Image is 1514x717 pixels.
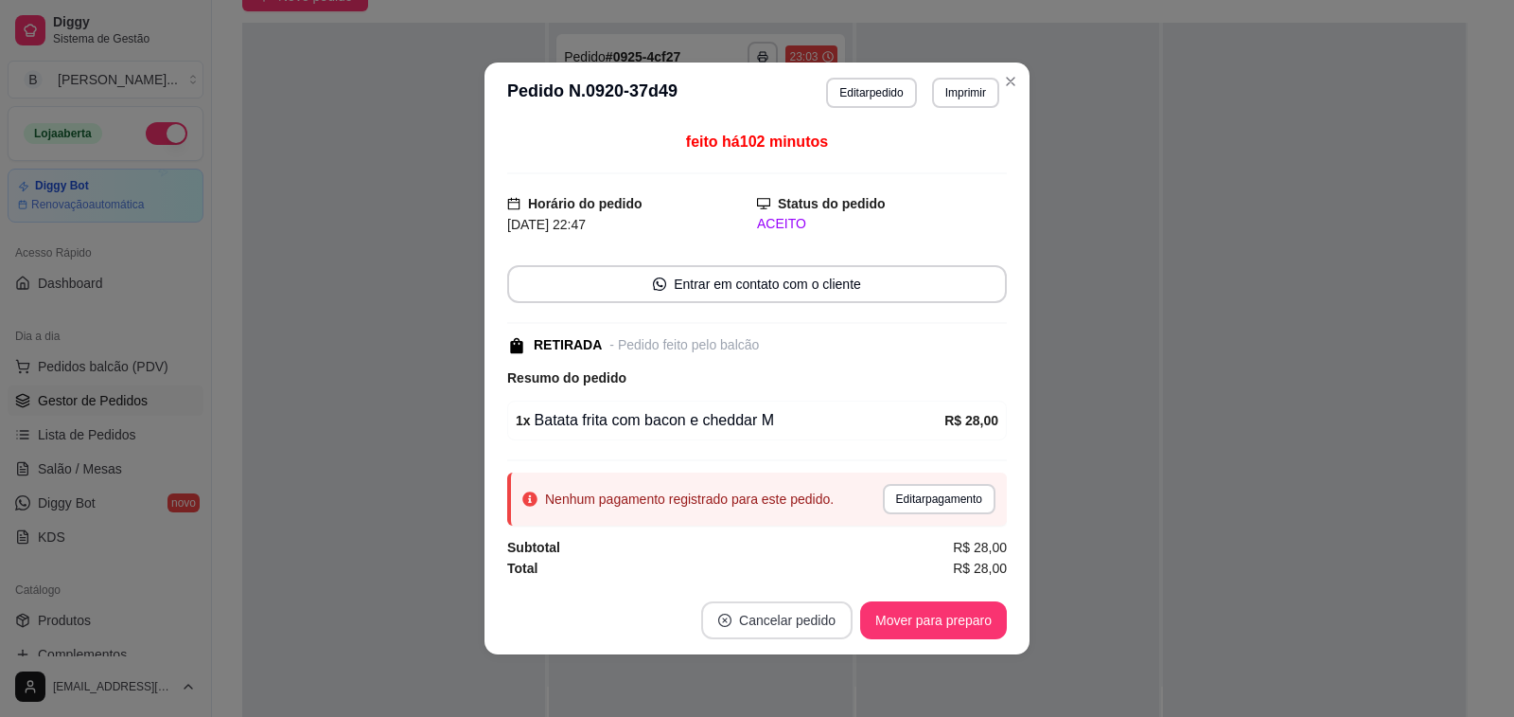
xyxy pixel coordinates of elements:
span: R$ 28,00 [953,537,1007,558]
strong: R$ 28,00 [944,413,998,428]
strong: Subtotal [507,540,560,555]
strong: Total [507,561,537,576]
span: whats-app [653,278,666,291]
strong: Status do pedido [778,196,886,211]
button: Editarpagamento [883,484,995,514]
span: [DATE] 22:47 [507,217,586,232]
strong: 1 x [516,413,531,428]
button: whats-appEntrar em contato com o cliente [507,265,1007,303]
div: RETIRADA [534,335,602,355]
span: calendar [507,197,520,210]
span: R$ 28,00 [953,558,1007,579]
button: Editarpedido [826,78,916,108]
div: ACEITO [757,214,1007,234]
span: close-circle [718,614,731,627]
strong: Resumo do pedido [507,370,626,385]
div: - Pedido feito pelo balcão [609,335,759,355]
button: Imprimir [932,78,999,108]
div: Nenhum pagamento registrado para este pedido. [545,490,834,509]
div: Batata frita com bacon e cheddar M [516,409,944,432]
span: desktop [757,197,770,210]
button: Mover para preparo [860,601,1007,639]
strong: Horário do pedido [528,196,643,211]
h3: Pedido N. 0920-37d49 [507,78,678,108]
button: close-circleCancelar pedido [701,601,853,639]
button: Close [995,66,1026,97]
span: feito há 102 minutos [686,134,828,150]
